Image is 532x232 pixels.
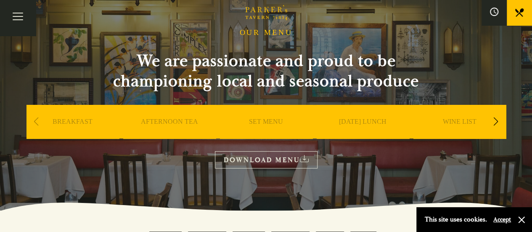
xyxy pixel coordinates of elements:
div: Previous slide [31,112,42,131]
div: 2 / 9 [123,105,216,164]
div: Next slide [490,112,502,131]
a: DOWNLOAD MENU [215,151,318,168]
h1: OUR MENU [240,28,293,37]
p: This site uses cookies. [425,213,487,226]
a: BREAKFAST [53,117,93,151]
a: WINE LIST [443,117,476,151]
h2: We are passionate and proud to be championing local and seasonal produce [98,51,434,91]
button: Close and accept [517,216,526,224]
div: 1 / 9 [26,105,119,164]
a: [DATE] LUNCH [339,117,386,151]
div: 3 / 9 [220,105,312,164]
button: Accept [493,216,511,224]
a: AFTERNOON TEA [141,117,198,151]
div: 4 / 9 [317,105,409,164]
div: 5 / 9 [413,105,506,164]
a: SET MENU [249,117,283,151]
